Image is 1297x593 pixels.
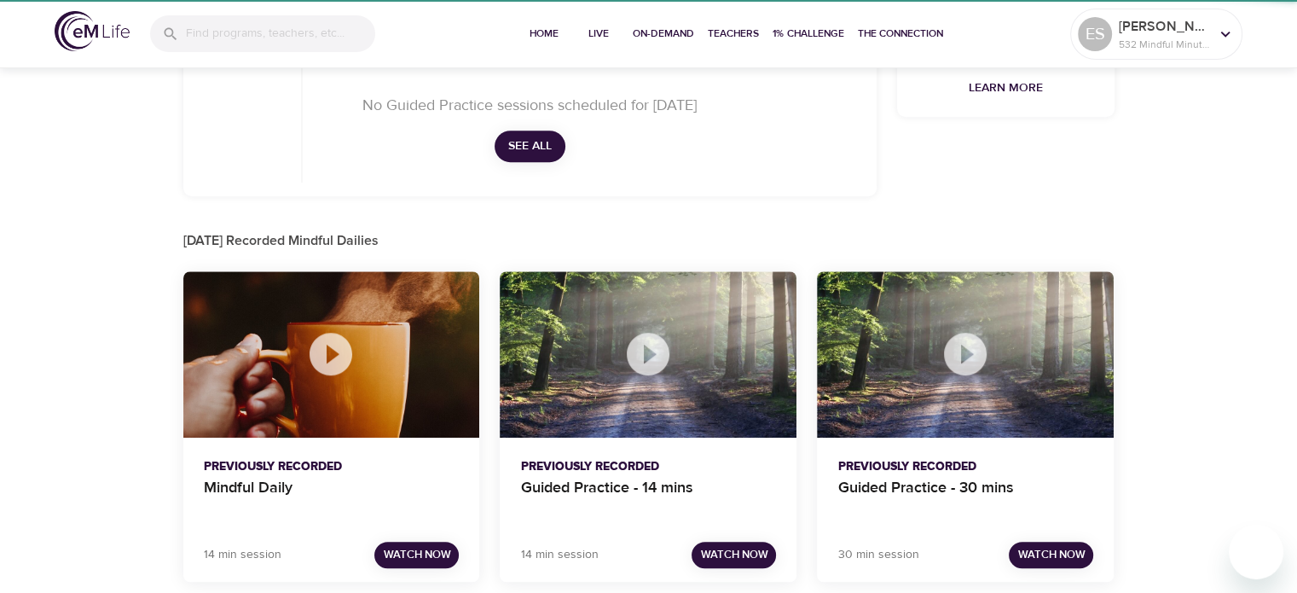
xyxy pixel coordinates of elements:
[204,476,460,517] p: Mindful Daily
[692,542,776,568] button: Watch Now
[578,25,619,43] span: Live
[837,458,1093,476] p: Previously Recorded
[1009,542,1093,568] button: Watch Now
[1119,16,1209,37] p: [PERSON_NAME]
[204,546,281,564] p: 14 min session
[1017,545,1085,565] span: Watch Now
[520,476,776,517] p: Guided Practice - 14 mins
[962,73,1050,104] a: Learn More
[495,131,565,162] button: See All
[1119,37,1209,52] p: 532 Mindful Minutes
[969,78,1043,99] span: Learn More
[204,458,460,476] p: Previously Recorded
[383,545,450,565] span: Watch Now
[1078,17,1112,51] div: ES
[508,136,552,157] span: See All
[837,476,1093,517] p: Guided Practice - 30 mins
[633,25,694,43] span: On-Demand
[55,11,130,51] img: logo
[837,546,918,564] p: 30 min session
[183,230,1115,251] p: [DATE] Recorded Mindful Dailies
[858,25,943,43] span: The Connection
[708,25,759,43] span: Teachers
[524,25,565,43] span: Home
[374,542,459,568] button: Watch Now
[186,15,375,52] input: Find programs, teachers, etc...
[520,458,776,476] p: Previously Recorded
[773,25,844,43] span: 1% Challenge
[1229,525,1283,579] iframe: Button to launch messaging window
[700,545,767,565] span: Watch Now
[520,546,598,564] p: 14 min session
[224,94,836,117] p: No Guided Practice sessions scheduled for [DATE]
